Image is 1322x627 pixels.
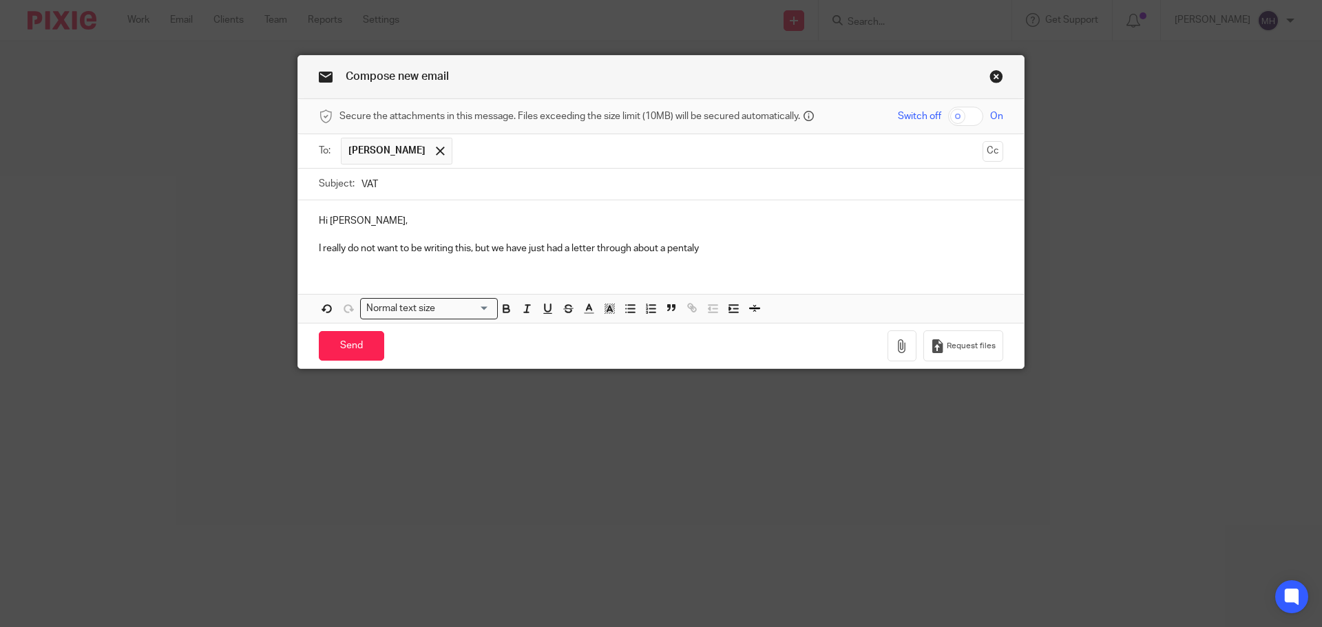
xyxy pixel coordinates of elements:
[983,141,1003,162] button: Cc
[923,330,1003,361] button: Request files
[990,109,1003,123] span: On
[339,109,800,123] span: Secure the attachments in this message. Files exceeding the size limit (10MB) will be secured aut...
[440,301,490,316] input: Search for option
[346,71,449,82] span: Compose new email
[348,144,426,158] span: [PERSON_NAME]
[364,301,439,316] span: Normal text size
[898,109,941,123] span: Switch off
[947,341,996,352] span: Request files
[360,298,498,319] div: Search for option
[319,144,334,158] label: To:
[319,242,1003,255] p: I really do not want to be writing this, but we have just had a letter through about a pentaly
[319,177,355,191] label: Subject:
[989,70,1003,88] a: Close this dialog window
[319,331,384,361] input: Send
[319,214,1003,228] p: Hi [PERSON_NAME],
